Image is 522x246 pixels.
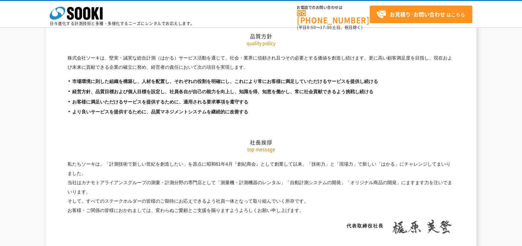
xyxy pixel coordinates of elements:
[376,10,465,20] span: はこちら
[297,10,370,24] a: [PHONE_NUMBER]
[68,159,455,215] p: 私たちソーキは、「計測技術で新しい世紀を創造したい」を原点に昭和61年4月『創紀商会』として創業して以来、「技術力」と「現場力」で新しい「はかる」にチャレンジしてまいりました。 当社はカナモトア...
[390,10,445,18] strong: お見積り･お問い合わせ
[347,223,384,228] span: 代表取締役社長
[297,24,362,30] span: (平日 ～ 土日、祝日除く)
[320,24,332,30] span: 17:30
[389,220,455,234] img: 梶原 英登
[68,78,455,85] li: 市場環境に則した組織を構築し、人材を配置し、それぞれの役割を明確にし、これにより常にお客様に満足していただけるサービスを提供し続ける
[297,6,370,10] span: お電話でのお問い合わせは
[68,109,455,116] li: より良いサービスを提供するために、品質マネジメントシステムを継続的に改善する
[370,6,472,23] a: お見積り･お問い合わせはこちら
[68,146,455,153] p: top message
[68,99,455,106] li: お客様に満足いただけるサービスを提供するために、適用される要求事項を遵守する
[50,21,195,25] p: 日々進化する計測技術と多種・多様化するニーズにレンタルでお応えします。
[68,40,455,47] p: quality policy
[307,24,316,30] span: 8:50
[68,53,455,72] p: 株式会社ソーキは、堅実・誠実な総合計測（はかる）サービス活動を通じて、社会・業界に信頼され且つその必要とする価値を創造し続けます。更に高い顧客満足度を目指し、現在および未来に貢献できる企業の確立...
[68,73,455,146] h2: 社長挨拶
[68,89,455,96] li: 経営方針、品質目標および個人目標を設定し、社員各自が自己の能力を向上し、知識を得、知恵を働かし、常に社会貢献できるよう挑戦し続ける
